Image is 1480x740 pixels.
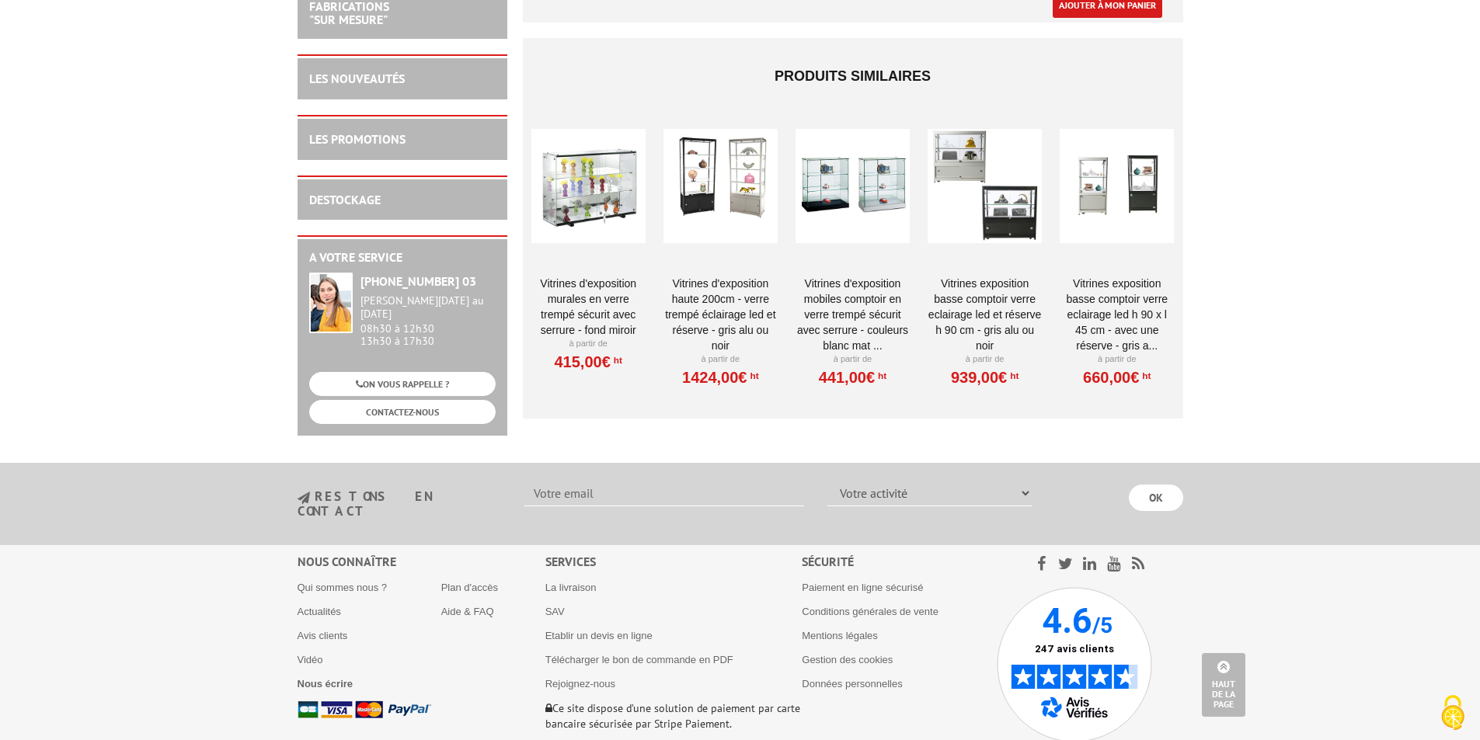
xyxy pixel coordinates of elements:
a: Nous écrire [298,678,353,690]
p: À partir de [663,353,778,366]
a: Mentions légales [802,630,878,641]
div: [PERSON_NAME][DATE] au [DATE] [360,294,496,321]
a: 939,00€HT [951,373,1019,382]
p: À partir de [1060,353,1174,366]
p: Ce site dispose d’une solution de paiement par carte bancaire sécurisée par Stripe Paiement. [545,700,803,731]
sup: HT [1139,370,1151,381]
a: Avis clients [298,630,348,641]
img: widget-service.jpg [309,273,353,333]
a: 660,00€HT [1083,373,1151,382]
a: Rejoignez-nous [545,678,615,690]
a: Actualités [298,606,341,617]
a: 441,00€HT [819,373,886,382]
a: La livraison [545,582,597,593]
a: Gestion des cookies [802,654,893,665]
a: Conditions générales de vente [802,606,938,617]
strong: [PHONE_NUMBER] 03 [360,273,476,289]
a: 1424,00€HT [682,373,759,382]
input: Votre email [524,480,804,506]
div: Sécurité [802,553,997,571]
button: Cookies (fenêtre modale) [1426,687,1480,740]
div: Services [545,553,803,571]
a: ON VOUS RAPPELLE ? [309,372,496,396]
h2: A votre service [309,251,496,265]
a: LES NOUVEAUTÉS [309,71,405,86]
div: 08h30 à 12h30 13h30 à 17h30 [360,294,496,348]
a: 415,00€HT [554,357,622,367]
a: CONTACTEZ-NOUS [309,400,496,424]
p: À partir de [796,353,910,366]
div: Nous connaître [298,553,545,571]
a: LES PROMOTIONS [309,131,406,147]
input: OK [1129,485,1183,511]
a: Vitrines d'exposition mobiles comptoir en verre trempé sécurit avec serrure - couleurs blanc mat ... [796,276,910,353]
a: Qui sommes nous ? [298,582,388,593]
img: Cookies (fenêtre modale) [1433,693,1472,732]
a: Vitrines d'exposition murales en verre trempé sécurit avec serrure - fond miroir [531,276,646,338]
a: Paiement en ligne sécurisé [802,582,923,593]
a: Haut de la page [1202,653,1245,717]
sup: HT [611,355,622,366]
a: Vidéo [298,654,323,665]
a: VITRINES D'EXPOSITION HAUTE 200cm - VERRE TREMPé ÉCLAIRAGE LED ET RÉSERVE - GRIS ALU OU NOIR [663,276,778,353]
a: Télécharger le bon de commande en PDF [545,654,733,665]
a: VITRINES EXPOSITION BASSE COMPTOIR VERRE ECLAIRAGE LED H 90 x L 45 CM - AVEC UNE RÉSERVE - GRIS A... [1060,276,1174,353]
h3: restons en contact [298,490,502,517]
a: DESTOCKAGE [309,192,381,207]
a: Données personnelles [802,678,902,690]
img: newsletter.jpg [298,492,310,505]
sup: HT [875,370,886,381]
a: VITRINES EXPOSITION BASSE COMPTOIR VERRE ECLAIRAGE LED ET RÉSERVE H 90 CM - GRIS ALU OU NOIR [928,276,1042,353]
p: À partir de [531,338,646,350]
span: Produits similaires [775,68,931,84]
a: Plan d'accès [441,582,498,593]
p: À partir de [928,353,1042,366]
a: Etablir un devis en ligne [545,630,653,641]
sup: HT [747,370,758,381]
a: Aide & FAQ [441,606,494,617]
sup: HT [1007,370,1019,381]
a: SAV [545,606,565,617]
